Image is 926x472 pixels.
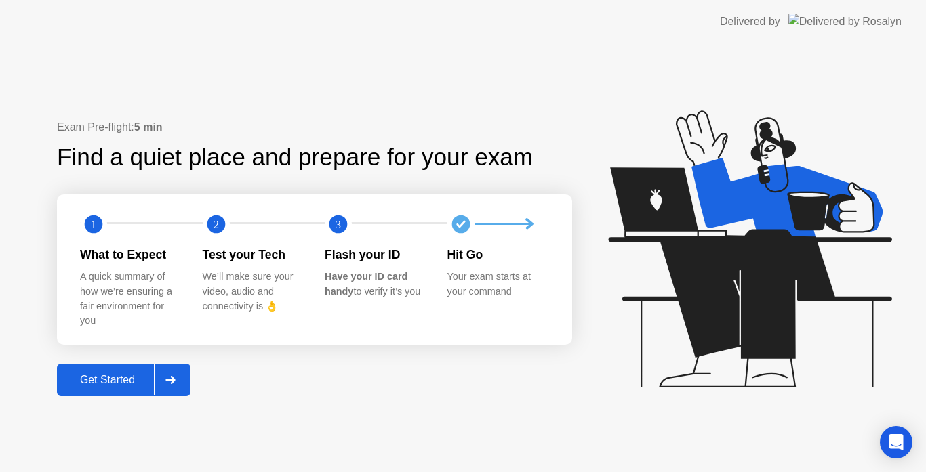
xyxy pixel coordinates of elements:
img: Delivered by Rosalyn [788,14,902,29]
div: Hit Go [447,246,548,263]
text: 3 [336,218,341,231]
div: Find a quiet place and prepare for your exam [57,140,535,175]
div: Flash your ID [325,246,426,263]
div: What to Expect [80,246,181,263]
div: Open Intercom Messenger [880,426,912,458]
div: Your exam starts at your command [447,270,548,299]
div: We’ll make sure your video, audio and connectivity is 👌 [203,270,304,314]
b: Have your ID card handy [325,271,407,297]
text: 1 [91,218,96,231]
div: Exam Pre-flight: [57,119,572,135]
div: Delivered by [720,14,780,30]
text: 2 [213,218,218,231]
div: Test your Tech [203,246,304,263]
button: Get Started [57,364,190,396]
b: 5 min [134,121,163,133]
div: A quick summary of how we’re ensuring a fair environment for you [80,270,181,328]
div: to verify it’s you [325,270,426,299]
div: Get Started [61,374,154,386]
